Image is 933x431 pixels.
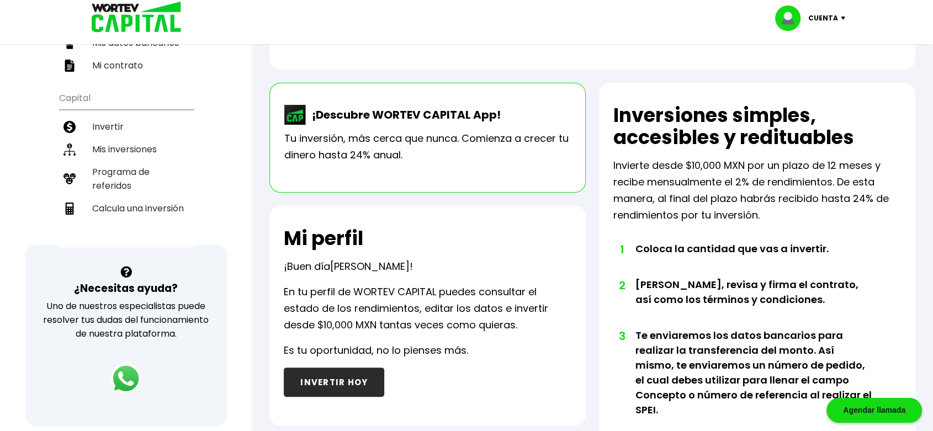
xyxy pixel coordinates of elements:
[838,17,853,20] img: icon-down
[284,342,468,359] p: Es tu oportunidad, no lo pienses más.
[619,241,624,258] span: 1
[284,227,363,249] h2: Mi perfil
[59,86,193,247] ul: Capital
[63,143,76,156] img: inversiones-icon.6695dc30.svg
[59,197,193,220] a: Calcula una inversión
[40,299,213,340] p: Uno de nuestros especialistas puede resolver tus dudas del funcionamiento de nuestra plataforma.
[284,130,571,163] p: Tu inversión, más cerca que nunca. Comienza a crecer tu dinero hasta 24% anual.
[284,368,384,397] button: INVERTIR HOY
[284,284,571,333] p: En tu perfil de WORTEV CAPITAL puedes consultar el estado de los rendimientos, editar los datos e...
[59,138,193,161] a: Mis inversiones
[59,54,193,77] a: Mi contrato
[775,6,808,31] img: profile-image
[613,104,901,148] h2: Inversiones simples, accesibles y redituables
[74,280,178,296] h3: ¿Necesitas ayuda?
[59,161,193,197] a: Programa de referidos
[826,398,922,423] div: Agendar llamada
[808,10,838,26] p: Cuenta
[284,258,413,275] p: ¡Buen día !
[635,241,872,277] li: Coloca la cantidad que vas a invertir.
[284,105,306,125] img: wortev-capital-app-icon
[63,60,76,72] img: contrato-icon.f2db500c.svg
[63,121,76,133] img: invertir-icon.b3b967d7.svg
[110,363,141,394] img: logos_whatsapp-icon.242b2217.svg
[619,328,624,344] span: 3
[619,277,624,294] span: 2
[306,107,501,123] p: ¡Descubre WORTEV CAPITAL App!
[613,157,901,224] p: Invierte desde $10,000 MXN por un plazo de 12 meses y recibe mensualmente el 2% de rendimientos. ...
[63,203,76,215] img: calculadora-icon.17d418c4.svg
[63,173,76,185] img: recomiendanos-icon.9b8e9327.svg
[59,115,193,138] a: Invertir
[330,259,410,273] span: [PERSON_NAME]
[635,277,872,328] li: [PERSON_NAME], revisa y firma el contrato, así como los términos y condiciones.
